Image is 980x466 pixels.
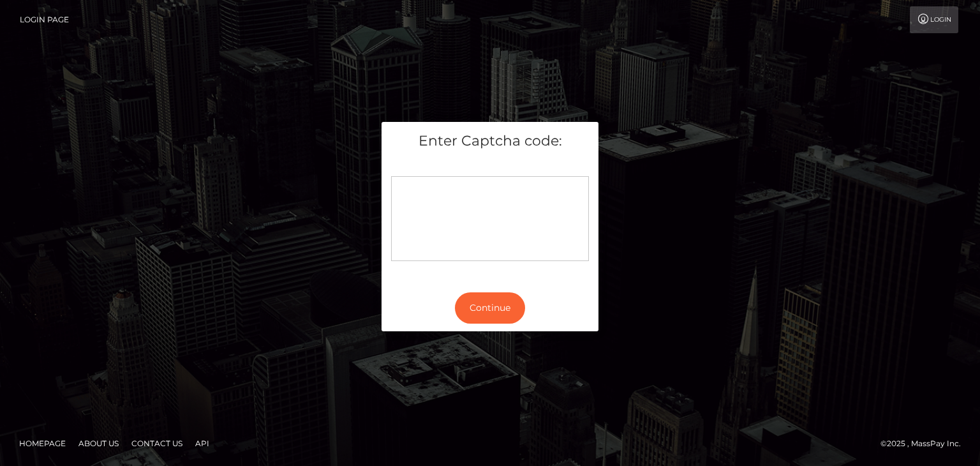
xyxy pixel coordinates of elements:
[455,292,525,324] button: Continue
[73,433,124,453] a: About Us
[910,6,958,33] a: Login
[20,6,69,33] a: Login Page
[391,132,589,151] h5: Enter Captcha code:
[14,433,71,453] a: Homepage
[190,433,214,453] a: API
[880,437,970,451] div: © 2025 , MassPay Inc.
[126,433,188,453] a: Contact Us
[391,176,589,261] div: Captcha widget loading...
